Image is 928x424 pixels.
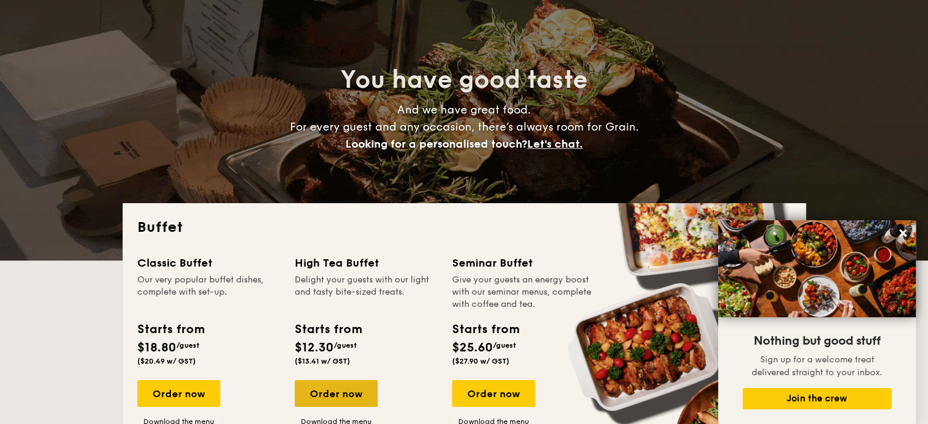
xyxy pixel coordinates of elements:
[743,388,891,409] button: Join the crew
[295,340,334,355] span: $12.30
[334,341,357,350] span: /guest
[176,341,200,350] span: /guest
[452,274,595,311] div: Give your guests an energy boost with our seminar menus, complete with coffee and tea.
[295,380,378,407] div: Order now
[452,320,519,339] div: Starts from
[295,357,350,365] span: ($13.41 w/ GST)
[137,380,220,407] div: Order now
[527,137,583,151] span: Let's chat.
[493,341,516,350] span: /guest
[452,380,535,407] div: Order now
[137,254,280,271] div: Classic Buffet
[345,137,527,151] span: Looking for a personalised touch?
[295,274,437,311] div: Delight your guests with our light and tasty bite-sized treats.
[754,334,880,348] span: Nothing but good stuff
[137,320,204,339] div: Starts from
[340,65,588,95] span: You have good taste
[452,340,493,355] span: $25.60
[452,254,595,271] div: Seminar Buffet
[137,357,196,365] span: ($20.49 w/ GST)
[295,320,361,339] div: Starts from
[752,354,882,378] span: Sign up for a welcome treat delivered straight to your inbox.
[893,223,913,243] button: Close
[718,220,916,317] img: DSC07876-Edit02-Large.jpeg
[452,357,509,365] span: ($27.90 w/ GST)
[137,218,791,237] h2: Buffet
[137,274,280,311] div: Our very popular buffet dishes, complete with set-up.
[137,340,176,355] span: $18.80
[290,103,639,151] span: And we have great food. For every guest and any occasion, there’s always room for Grain.
[295,254,437,271] div: High Tea Buffet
